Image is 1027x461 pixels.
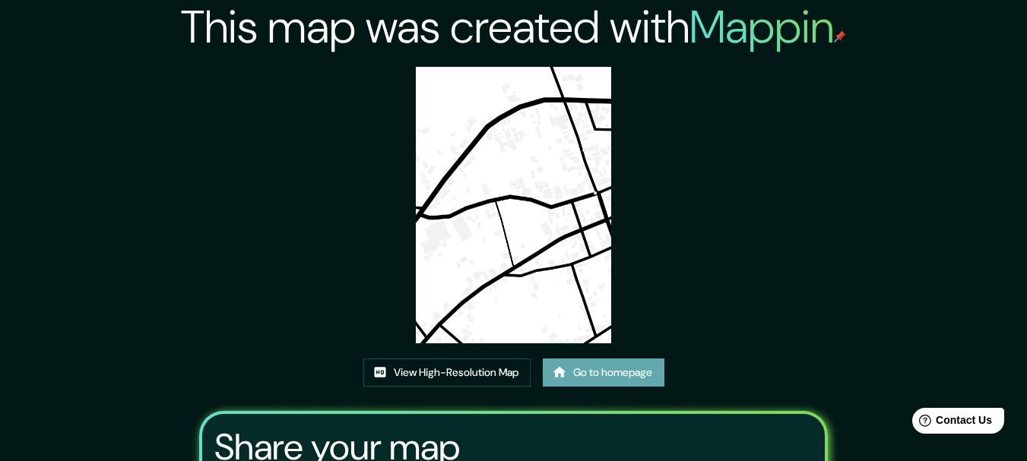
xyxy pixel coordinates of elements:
[363,358,531,387] a: View High-Resolution Map
[834,30,846,43] img: mappin-pin
[892,402,1010,444] iframe: Help widget launcher
[416,67,611,343] img: created-map
[543,358,664,387] a: Go to homepage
